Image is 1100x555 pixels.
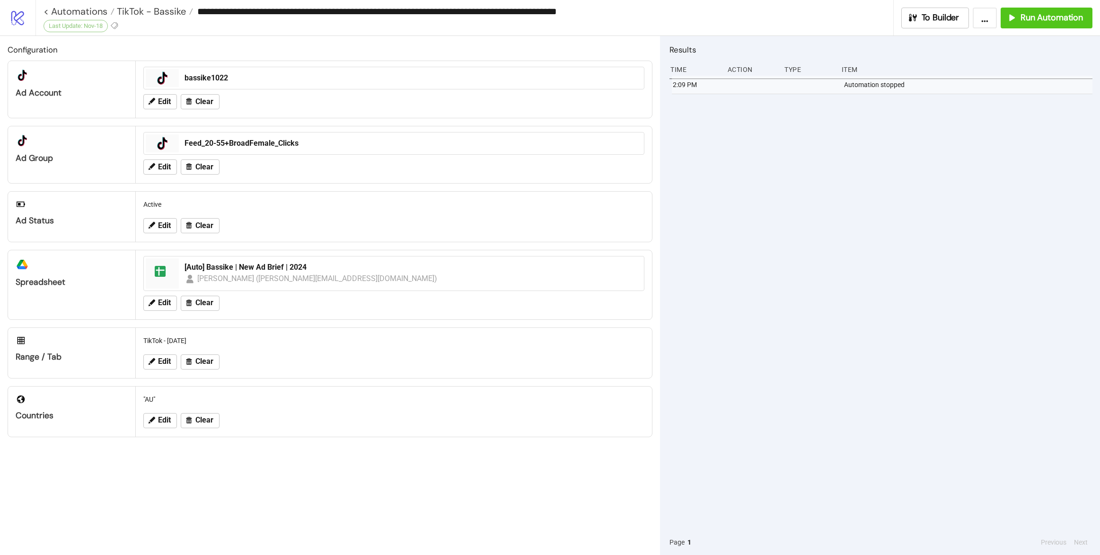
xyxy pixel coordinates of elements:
[922,12,959,23] span: To Builder
[1038,537,1069,547] button: Previous
[181,413,220,428] button: Clear
[181,354,220,370] button: Clear
[185,138,638,149] div: Feed_20-55+BroadFemale_Clicks
[16,352,128,362] div: Range / Tab
[181,218,220,233] button: Clear
[16,277,128,288] div: Spreadsheet
[1001,8,1092,28] button: Run Automation
[181,94,220,109] button: Clear
[16,88,128,98] div: Ad Account
[195,299,213,307] span: Clear
[158,221,171,230] span: Edit
[140,332,648,350] div: TikTok - [DATE]
[158,299,171,307] span: Edit
[158,163,171,171] span: Edit
[672,76,722,94] div: 2:09 PM
[143,296,177,311] button: Edit
[669,44,1092,56] h2: Results
[158,357,171,366] span: Edit
[114,5,186,18] span: TikTok - Bassike
[901,8,969,28] button: To Builder
[143,218,177,233] button: Edit
[973,8,997,28] button: ...
[197,273,438,284] div: [PERSON_NAME] ([PERSON_NAME][EMAIL_ADDRESS][DOMAIN_NAME])
[195,357,213,366] span: Clear
[143,413,177,428] button: Edit
[1071,537,1091,547] button: Next
[669,537,685,547] span: Page
[181,159,220,175] button: Clear
[195,97,213,106] span: Clear
[143,354,177,370] button: Edit
[685,537,694,547] button: 1
[669,61,720,79] div: Time
[114,7,193,16] a: TikTok - Bassike
[143,159,177,175] button: Edit
[841,61,1093,79] div: Item
[158,416,171,424] span: Edit
[143,94,177,109] button: Edit
[185,73,638,83] div: bassike1022
[44,20,108,32] div: Last Update: Nov-18
[783,61,834,79] div: Type
[727,61,777,79] div: Action
[16,410,128,421] div: Countries
[195,163,213,171] span: Clear
[140,390,648,408] div: "AU"
[16,153,128,164] div: Ad Group
[195,221,213,230] span: Clear
[195,416,213,424] span: Clear
[843,76,1095,94] div: Automation stopped
[185,262,638,273] div: [Auto] Bassike | New Ad Brief | 2024
[44,7,114,16] a: < Automations
[8,44,652,56] h2: Configuration
[16,215,128,226] div: Ad Status
[181,296,220,311] button: Clear
[1021,12,1083,23] span: Run Automation
[158,97,171,106] span: Edit
[140,195,648,213] div: Active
